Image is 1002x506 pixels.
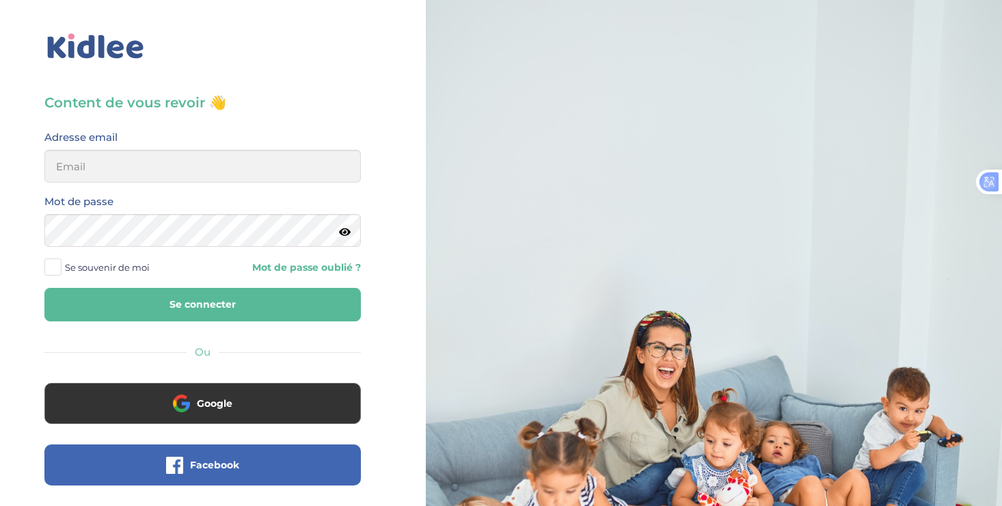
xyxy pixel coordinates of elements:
label: Mot de passe [44,193,113,211]
a: Google [44,406,361,419]
img: google.png [173,395,190,412]
h3: Content de vous revoir 👋 [44,93,361,112]
input: Email [44,150,361,183]
span: Se souvenir de moi [65,258,150,276]
span: Ou [195,345,211,358]
button: Se connecter [44,288,361,321]
span: Facebook [190,458,239,472]
a: Mot de passe oublié ? [213,261,362,274]
button: Google [44,383,361,424]
button: Facebook [44,444,361,485]
label: Adresse email [44,129,118,146]
img: logo_kidlee_bleu [44,31,147,62]
span: Google [197,397,232,410]
a: Facebook [44,468,361,481]
img: facebook.png [166,457,183,474]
